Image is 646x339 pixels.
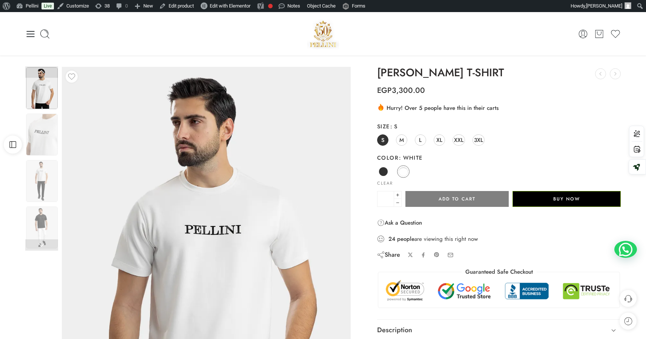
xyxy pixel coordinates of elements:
[513,191,621,207] button: Buy Now
[377,85,425,96] bdi: 3,300.00
[399,135,404,145] span: M
[377,67,621,79] h1: [PERSON_NAME] T-SHIRT
[377,103,621,112] div: Hurry! Over 5 people have this in their carts
[453,134,465,146] a: XXL
[434,252,440,258] a: Pin on Pinterest
[26,160,58,202] img: New-items63
[26,67,58,109] img: New-items63
[377,123,621,130] label: Size
[26,206,58,248] img: New-items63
[419,135,422,145] span: L
[26,114,58,156] img: New-items63
[420,252,426,258] a: Share on Facebook
[462,268,537,276] legend: Guaranteed Safe Checkout
[384,280,614,302] img: Trust
[390,122,398,130] span: S
[377,218,422,227] a: Ask a Question
[405,191,509,207] button: Add to cart
[377,85,392,96] span: EGP
[377,251,400,259] div: Share
[268,4,273,8] div: Focus keyphrase not set
[447,252,454,258] a: Email to your friends
[415,134,426,146] a: L
[396,134,407,146] a: M
[307,18,339,50] a: Pellini -
[399,154,423,162] span: White
[388,235,395,243] strong: 24
[436,135,442,145] span: XL
[594,29,605,39] a: Cart
[381,135,384,145] span: S
[377,154,621,162] label: Color
[41,3,54,9] a: Live
[610,29,621,39] a: Wishlist
[434,134,445,146] a: XL
[377,134,388,146] a: S
[377,181,393,185] a: Clear options
[586,3,622,9] span: [PERSON_NAME]
[377,235,621,243] div: are viewing this right now
[397,235,414,243] strong: people
[578,29,588,39] a: My Account
[454,135,463,145] span: XXL
[473,134,485,146] a: 3XL
[210,3,250,9] span: Edit with Elementor
[474,135,483,145] span: 3XL
[408,252,413,258] a: Share on X
[377,191,394,207] input: Product quantity
[307,18,339,50] img: Pellini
